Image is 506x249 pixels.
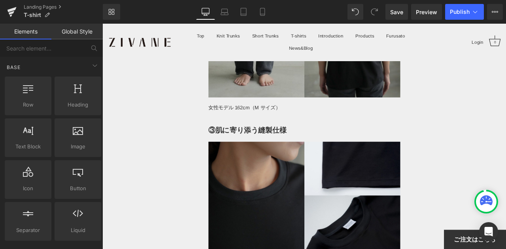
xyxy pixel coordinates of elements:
[57,101,99,109] span: Heading
[57,142,99,151] span: Image
[7,184,49,193] span: Icon
[416,8,437,16] span: Preview
[234,4,253,20] a: Tablet
[51,24,103,39] a: Global Style
[196,4,215,20] a: Desktop
[253,4,272,20] a: Mobile
[411,4,442,20] a: Preview
[7,142,49,151] span: Text Block
[103,4,120,20] a: New Library
[126,120,218,131] b: ③肌に寄り添う縫製仕様
[24,12,41,18] span: T-shirt
[24,4,103,10] a: Landing Pages
[57,184,99,193] span: Button
[450,9,470,15] span: Publish
[57,226,99,234] span: Liquid
[126,95,353,105] p: 女性モデル 162cm（M サイズ）
[445,4,484,20] button: Publish
[7,101,49,109] span: Row
[487,4,503,20] button: More
[6,64,21,71] span: Base
[366,4,382,20] button: Redo
[479,222,498,241] div: Open Intercom Messenger
[7,226,49,234] span: Separator
[390,8,403,16] span: Save
[347,4,363,20] button: Undo
[215,4,234,20] a: Laptop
